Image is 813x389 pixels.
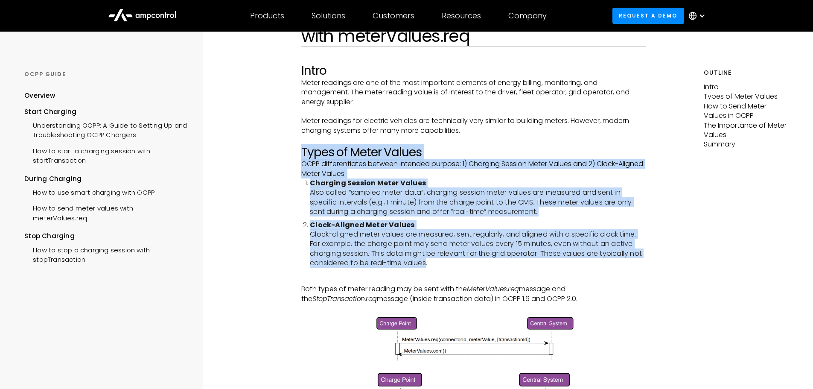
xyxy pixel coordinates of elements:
[704,68,789,77] h5: Outline
[312,294,377,304] em: StopTransaction.req
[24,70,187,78] div: OCPP GUIDE
[301,159,646,178] p: OCPP differentiates between intended purpose: 1) Charging Session Meter Values and 2) Clock-Align...
[704,140,789,149] p: Summary
[301,145,646,160] h2: Types of Meter Values
[250,11,284,20] div: Products
[704,102,789,121] p: How to Send Meter Values in OCPP
[301,116,646,135] p: Meter readings for electric vehicles are technically very similar to building meters. However, mo...
[301,5,646,46] h1: How to send meter values with meterValues.req
[373,11,414,20] div: Customers
[704,121,789,140] p: The Importance of Meter Values
[301,304,646,313] p: ‍
[24,174,187,184] div: During Charging
[301,275,646,284] p: ‍
[442,11,481,20] div: Resources
[24,241,187,267] a: How to stop a charging session with stopTransaction
[370,313,577,364] img: OCPP MeterValues.req message
[24,91,55,100] div: Overview
[310,220,414,230] strong: Clock-Aligned Meter Values
[24,184,154,199] a: How to use smart charging with OCPP
[508,11,547,20] div: Company
[312,11,345,20] div: Solutions
[704,82,789,92] p: Intro
[24,117,187,142] a: Understanding OCPP: A Guide to Setting Up and Troubleshooting OCPP Chargers
[310,178,646,217] li: Also called “sampled meter data”, charging session meter values are measured and sent in specific...
[310,220,646,268] li: Clock-aligned meter values are measured, sent regularly, and aligned with a specific clock time. ...
[24,91,55,107] a: Overview
[24,199,187,225] a: How to send meter values with meterValues.req
[612,8,684,23] a: Request a demo
[301,64,646,78] h2: Intro
[24,107,187,117] div: Start Charging
[301,78,646,107] p: Meter readings are one of the most important elements of energy billing, monitoring, and manageme...
[24,231,187,241] div: Stop Charging
[467,284,519,294] em: MeterValues.req
[310,178,426,188] strong: Charging Session Meter Values
[301,107,646,116] p: ‍
[24,142,187,168] a: How to start a charging session with startTransaction
[704,92,789,101] p: Types of Meter Values
[301,135,646,145] p: ‍
[301,284,646,304] p: Both types of meter reading may be sent with the message and the message (inside transaction data...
